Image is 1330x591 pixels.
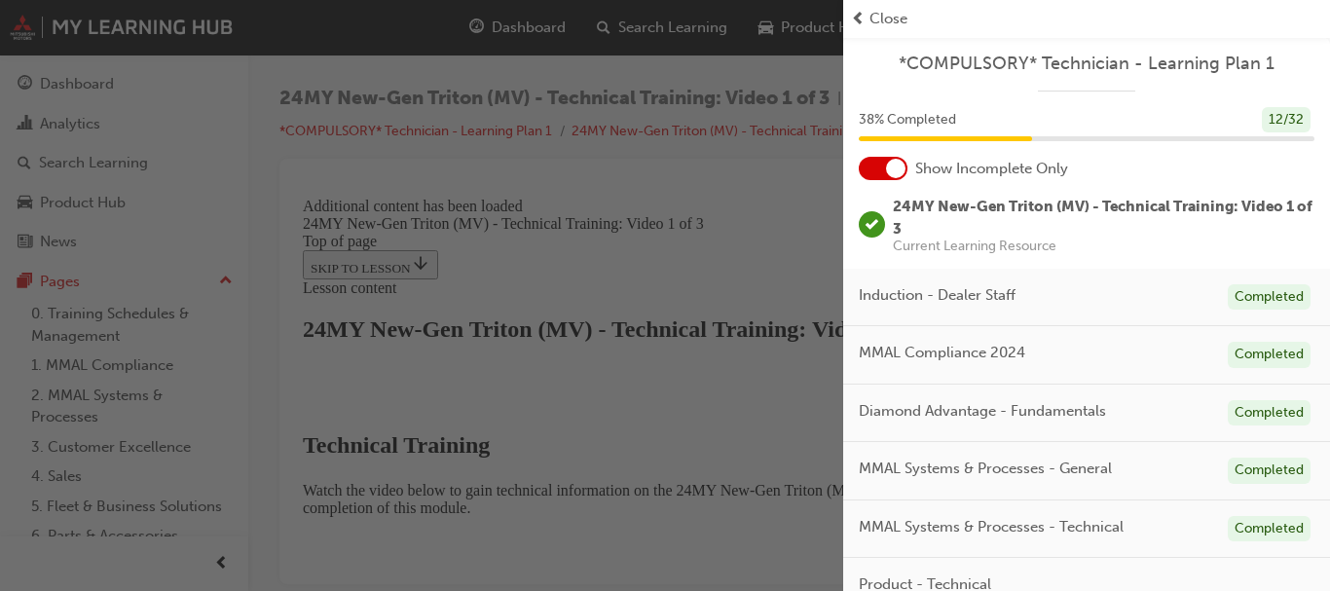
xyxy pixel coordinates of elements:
div: Completed [1228,400,1311,426]
div: Additional content has been loaded [8,8,980,25]
span: prev-icon [851,8,866,30]
div: Completed [1228,342,1311,368]
a: *COMPULSORY* Technician - Learning Plan 1 [859,53,1314,75]
span: MMAL Compliance 2024 [859,342,1025,364]
div: 12 / 32 [1262,107,1311,133]
div: Top of page [8,43,980,60]
span: MMAL Systems & Processes - Technical [859,516,1124,538]
span: 38 % Completed [859,109,956,131]
span: Lesson content [8,90,101,106]
div: 24MY New-Gen Triton (MV) - Technical Training: Video 1 of 3 [8,127,980,153]
span: 24MY New-Gen Triton (MV) - Technical Training: Video 1 of 3 [893,198,1312,238]
strong: Technical Training [8,242,195,268]
div: 24MY New-Gen Triton (MV) - Technical Training: Video 1 of 3 [8,25,980,43]
span: MMAL Systems & Processes - General [859,458,1112,480]
span: Close [869,8,907,30]
span: Show Incomplete Only [915,158,1068,180]
span: learningRecordVerb_COMPLETE-icon [859,211,885,238]
div: Completed [1228,516,1311,542]
span: Diamond Advantage - Fundamentals [859,400,1106,423]
span: Induction - Dealer Staff [859,284,1016,307]
span: Current Learning Resource [893,240,1314,253]
button: prev-iconClose [851,8,1322,30]
div: Completed [1228,458,1311,484]
button: SKIP TO LESSON [8,60,143,90]
div: Completed [1228,284,1311,311]
p: Watch the video below to gain technical information on the 24MY New-Gen Triton (MV). When finishe... [8,292,980,327]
